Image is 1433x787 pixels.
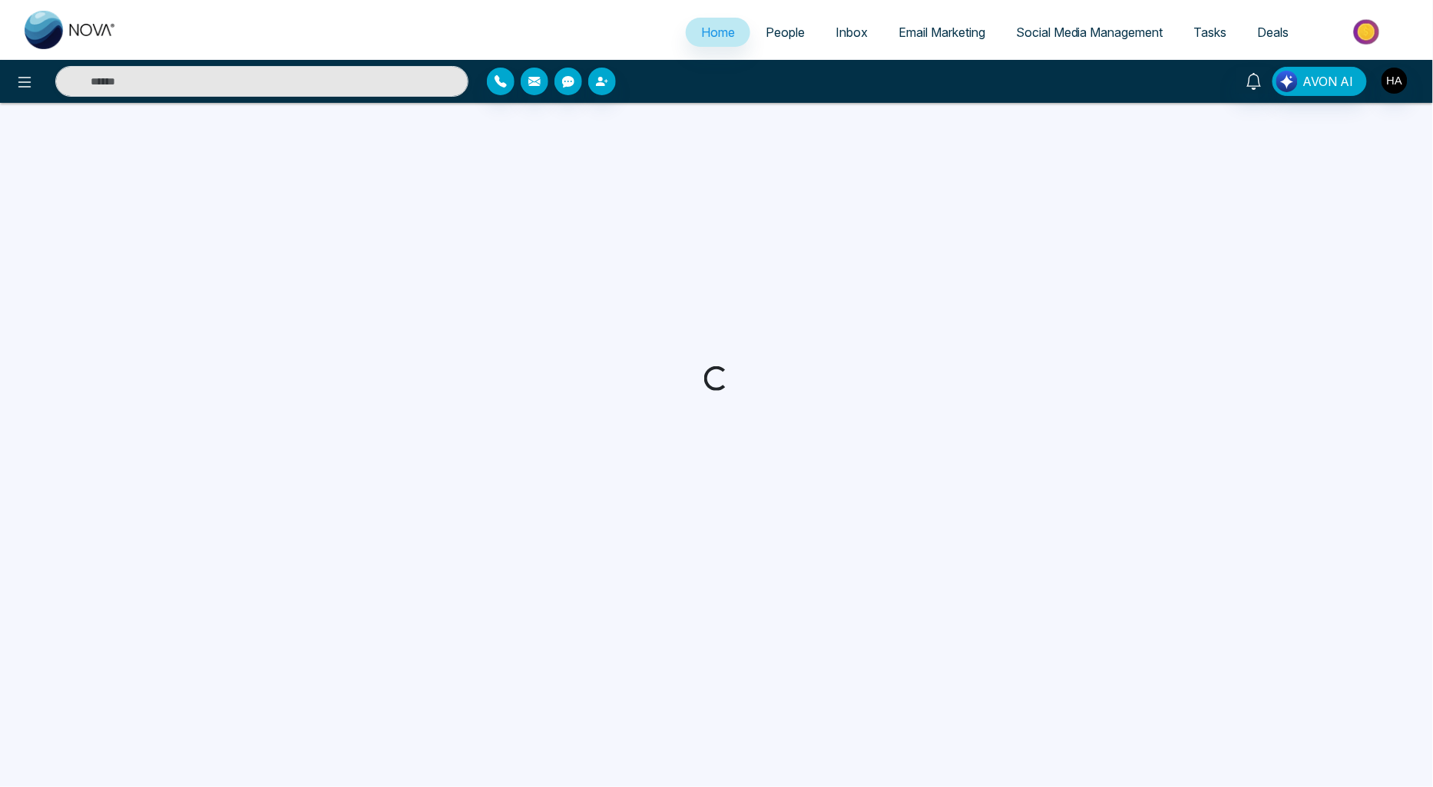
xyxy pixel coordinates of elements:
[820,18,883,47] a: Inbox
[750,18,820,47] a: People
[883,18,1001,47] a: Email Marketing
[686,18,750,47] a: Home
[1194,25,1227,40] span: Tasks
[1276,71,1298,92] img: Lead Flow
[1243,18,1305,47] a: Deals
[1016,25,1163,40] span: Social Media Management
[701,25,735,40] span: Home
[1272,67,1367,96] button: AVON AI
[899,25,985,40] span: Email Marketing
[1312,15,1424,49] img: Market-place.gif
[1179,18,1243,47] a: Tasks
[1001,18,1179,47] a: Social Media Management
[1258,25,1289,40] span: Deals
[1303,72,1354,91] span: AVON AI
[836,25,868,40] span: Inbox
[766,25,805,40] span: People
[1382,68,1408,94] img: User Avatar
[25,11,117,49] img: Nova CRM Logo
